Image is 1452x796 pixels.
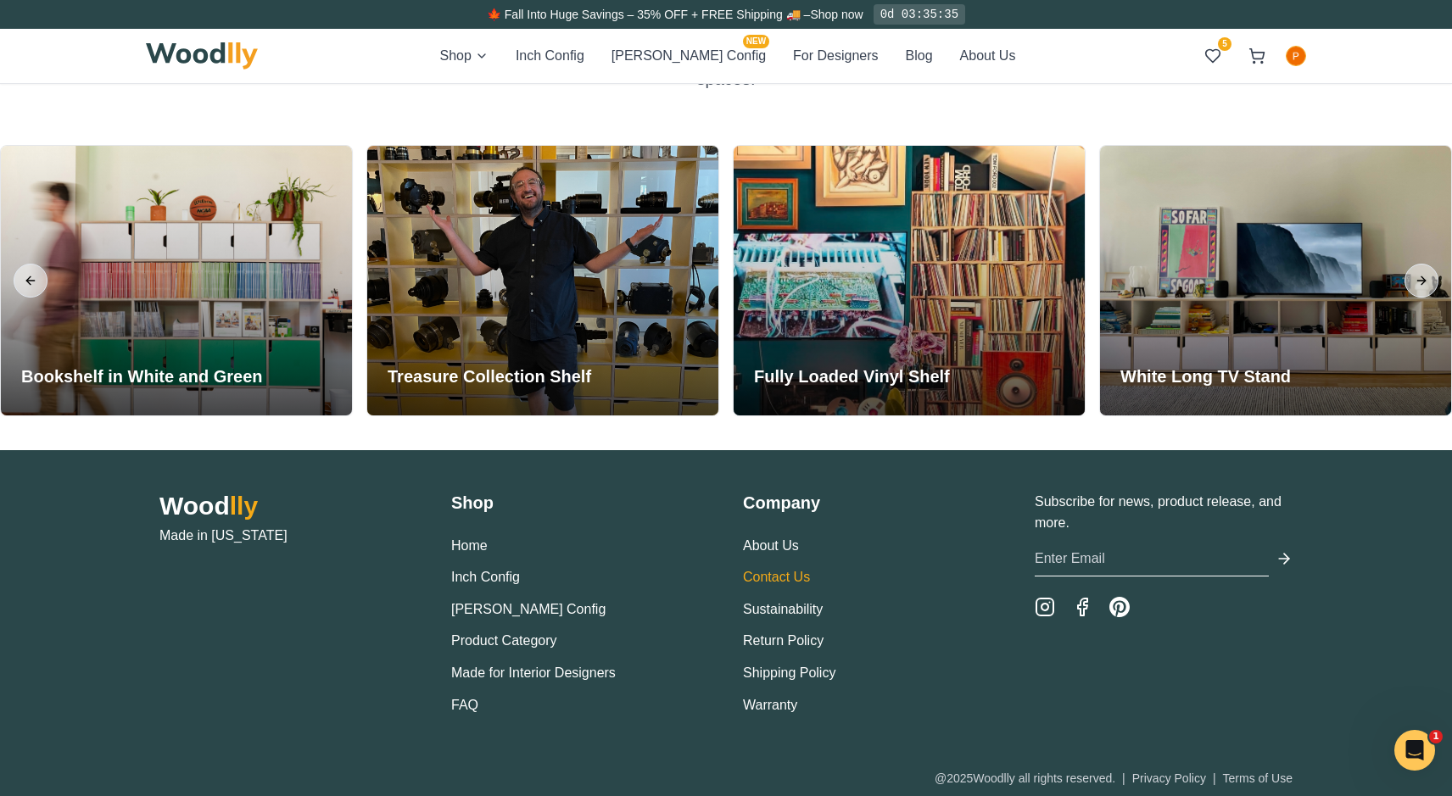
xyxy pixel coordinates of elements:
[935,770,1293,787] div: @ 2025 Woodlly all rights reserved.
[1122,771,1125,785] span: |
[1035,491,1293,534] p: Subscribe for news, product release, and more.
[743,538,799,553] a: About Us
[388,365,591,388] h3: Treasure Collection Shelf
[754,365,950,388] h3: Fully Loaded Vinyl Shelf
[146,42,258,70] img: Woodlly
[1109,597,1130,617] a: Pinterest
[810,8,863,21] a: Shop now
[906,45,933,67] button: Blog
[1218,37,1231,51] span: 5
[743,698,797,712] a: Warranty
[874,4,965,25] div: 0d 03:35:35
[960,45,1016,67] button: About Us
[743,35,769,48] span: NEW
[159,525,417,547] p: Made in [US_STATE]
[743,665,835,680] a: Shipping Policy
[451,598,606,621] button: [PERSON_NAME] Config
[743,602,823,616] a: Sustainability
[451,665,616,680] a: Made for Interior Designers
[1429,730,1443,743] span: 1
[1035,597,1055,617] a: Instagram
[440,45,489,67] button: Shop
[1072,597,1092,617] a: Facebook
[451,633,557,648] a: Product Category
[487,8,810,21] span: 🍁 Fall Into Huge Savings – 35% OFF + FREE Shipping 🚚 –
[1286,46,1306,66] button: Pablo Martinez Nieto
[451,491,709,515] h3: Shop
[451,698,478,712] a: FAQ
[1035,541,1269,577] input: Enter Email
[1213,771,1216,785] span: |
[1198,41,1228,71] button: 5
[21,365,262,388] h3: Bookshelf in White and Green
[1132,771,1206,785] a: Privacy Policy
[230,492,258,520] span: lly
[451,566,520,588] button: Inch Config
[1223,771,1293,785] a: Terms of Use
[451,538,488,553] a: Home
[516,45,584,67] button: Inch Config
[612,45,766,67] button: [PERSON_NAME] ConfigNEW
[743,491,1001,515] h3: Company
[793,45,878,67] button: For Designers
[743,570,810,584] a: Contact Us
[159,491,417,521] h2: Wood
[1394,730,1435,771] iframe: Intercom live chat
[1120,365,1291,388] h3: White Long TV Stand
[743,633,824,648] a: Return Policy
[1287,47,1305,65] img: Pablo Martinez Nieto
